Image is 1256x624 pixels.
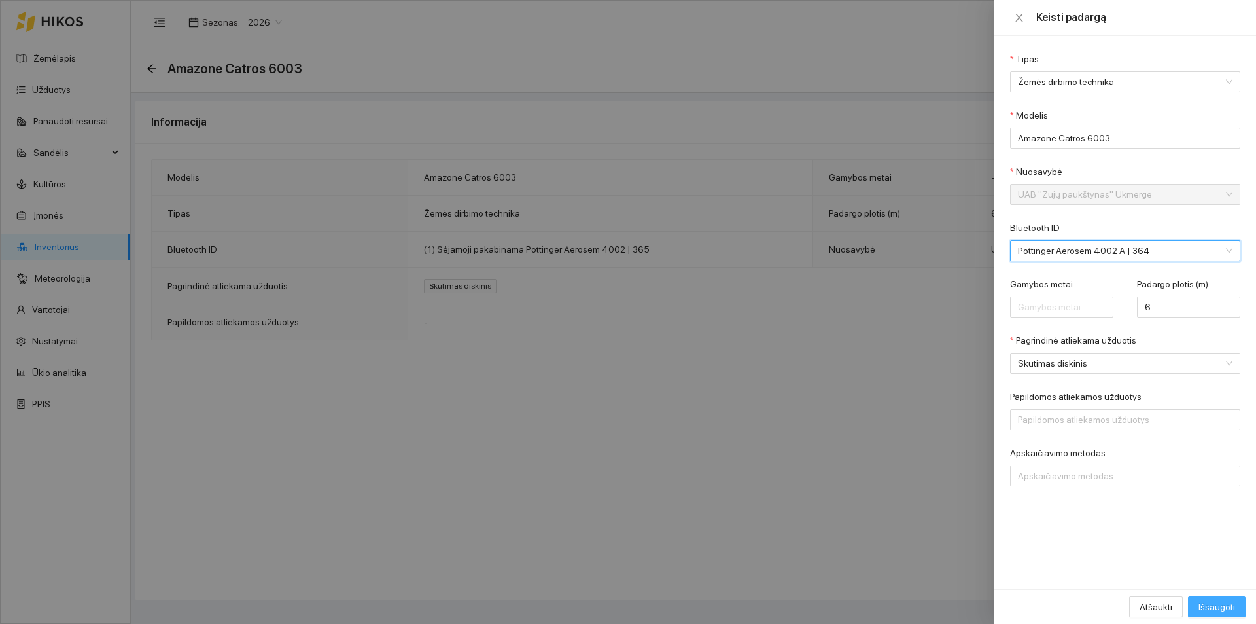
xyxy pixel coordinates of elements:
[1010,109,1048,122] label: Modelis
[1010,52,1039,66] label: Tipas
[1188,596,1246,617] button: Išsaugoti
[1010,165,1062,179] label: Nuosavybė
[1198,600,1235,614] span: Išsaugoti
[1010,221,1060,235] label: Bluetooth ID
[1140,600,1172,614] span: Atšaukti
[1014,12,1024,23] span: close
[1018,72,1214,92] span: Žemės dirbimo technika
[1010,390,1142,404] label: Papildomos atliekamos užduotys
[1129,596,1183,617] button: Atšaukti
[1010,447,1106,460] label: Apskaičiavimo metodas
[1010,278,1073,291] label: Gamybos metai
[1137,278,1208,291] label: Padargo plotis (m)
[1137,297,1240,318] input: Padargo plotis (m)
[1018,354,1214,373] span: Skutimas diskinis
[1010,128,1240,149] input: Modelis
[1018,185,1214,204] span: UAB "Zujų paukštynas" Ukmerge
[1018,241,1214,261] span: Pottinger Aerosem 4002 A | 364
[1010,297,1113,318] input: Gamybos metai
[1010,12,1028,24] button: Close
[1010,334,1136,348] label: Pagrindinė atliekama užduotis
[1036,10,1240,25] div: Keisti padargą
